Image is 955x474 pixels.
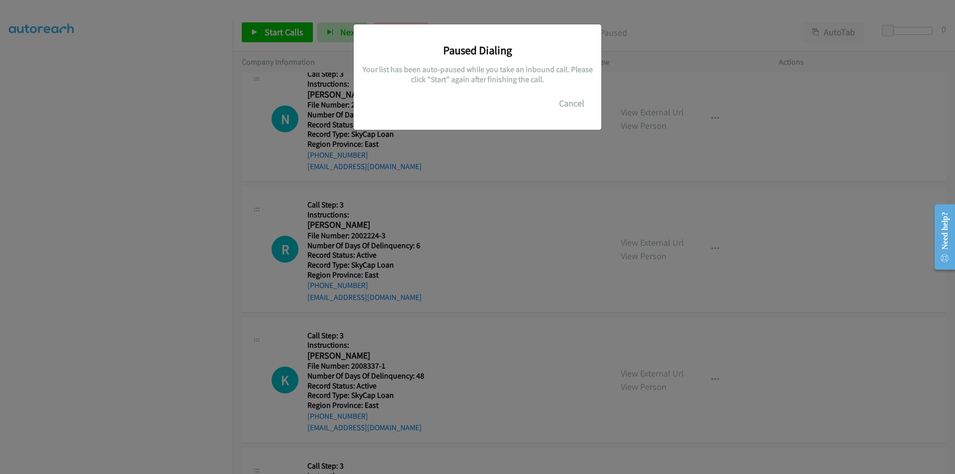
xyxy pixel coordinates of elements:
[361,43,594,57] h3: Paused Dialing
[550,94,594,113] button: Cancel
[926,197,955,277] iframe: Resource Center
[361,65,594,84] h5: Your list has been auto-paused while you take an inbound call. Please click "Start" again after f...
